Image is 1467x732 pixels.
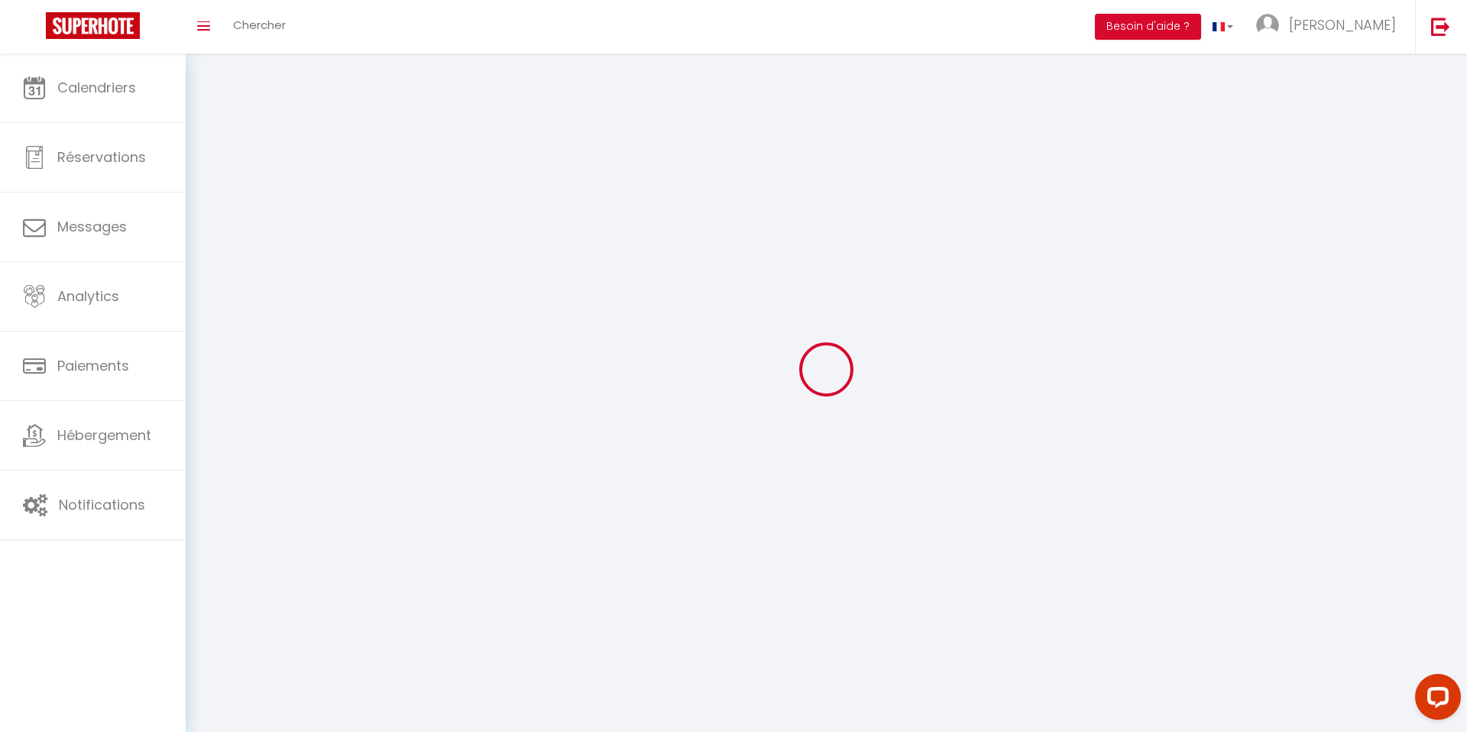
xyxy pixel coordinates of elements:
[57,287,119,306] span: Analytics
[1403,668,1467,732] iframe: LiveChat chat widget
[1256,14,1279,37] img: ...
[57,426,151,445] span: Hébergement
[1095,14,1201,40] button: Besoin d'aide ?
[57,147,146,167] span: Réservations
[1289,15,1396,34] span: [PERSON_NAME]
[1431,17,1450,36] img: logout
[46,12,140,39] img: Super Booking
[59,495,145,514] span: Notifications
[233,17,286,33] span: Chercher
[57,78,136,97] span: Calendriers
[57,217,127,236] span: Messages
[57,356,129,375] span: Paiements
